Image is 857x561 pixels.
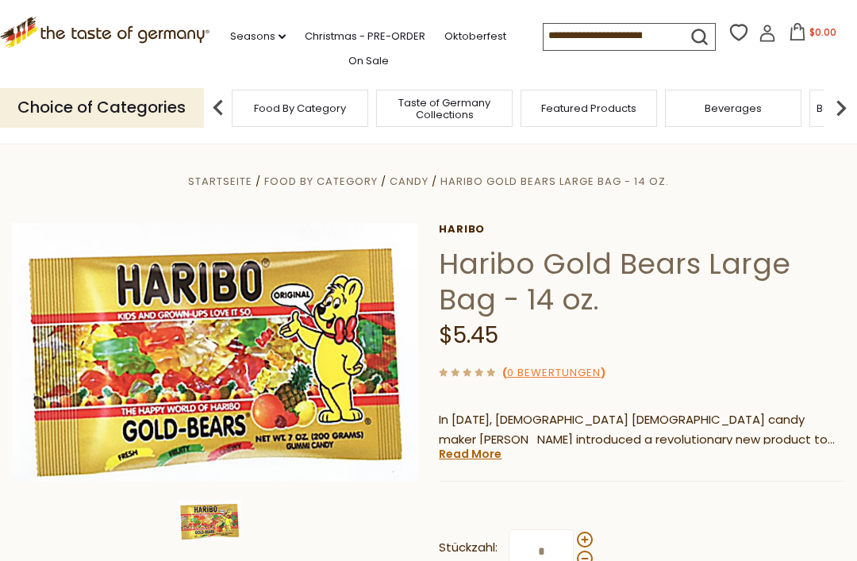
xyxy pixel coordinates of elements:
strong: Stückzahl: [439,538,498,558]
a: Food By Category [254,102,346,114]
p: In [DATE], [DEMOGRAPHIC_DATA] [DEMOGRAPHIC_DATA] candy maker [PERSON_NAME] introduced a revolutio... [439,410,845,450]
a: 0 Bewertungen [507,365,601,382]
a: Startseite [188,174,252,189]
a: Read More [439,446,502,462]
a: Candy [390,174,428,189]
a: Featured Products [541,102,636,114]
h1: Haribo Gold Bears Large Bag - 14 oz. [439,246,845,317]
span: $0.00 [809,25,836,39]
img: Haribo Gold Bears Large Bag - 14 oz. [178,500,241,540]
span: ( ) [502,365,605,380]
a: Oktoberfest [444,28,506,45]
span: $5.45 [439,320,498,351]
a: Seasons [230,28,286,45]
a: Haribo Gold Bears Large Bag - 14 oz. [440,174,669,189]
a: Haribo [439,223,845,236]
a: On Sale [348,52,389,70]
img: next arrow [825,92,857,124]
img: previous arrow [202,92,234,124]
a: Taste of Germany Collections [381,97,508,121]
a: Food By Category [264,174,378,189]
img: Haribo Gold Bears Large Bag - 14 oz. [12,223,418,482]
a: Christmas - PRE-ORDER [305,28,425,45]
a: Beverages [705,102,762,114]
button: $0.00 [779,23,847,47]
